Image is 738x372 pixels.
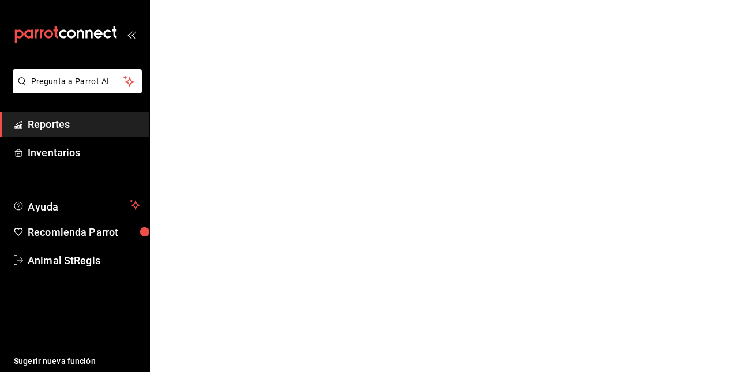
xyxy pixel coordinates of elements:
a: Pregunta a Parrot AI [8,84,142,96]
font: Inventarios [28,146,80,159]
font: Reportes [28,118,70,130]
button: Pregunta a Parrot AI [13,69,142,93]
font: Sugerir nueva función [14,356,96,366]
font: Recomienda Parrot [28,226,118,238]
span: Ayuda [28,198,125,212]
font: Animal StRegis [28,254,100,266]
button: open_drawer_menu [127,30,136,39]
span: Pregunta a Parrot AI [31,76,124,88]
